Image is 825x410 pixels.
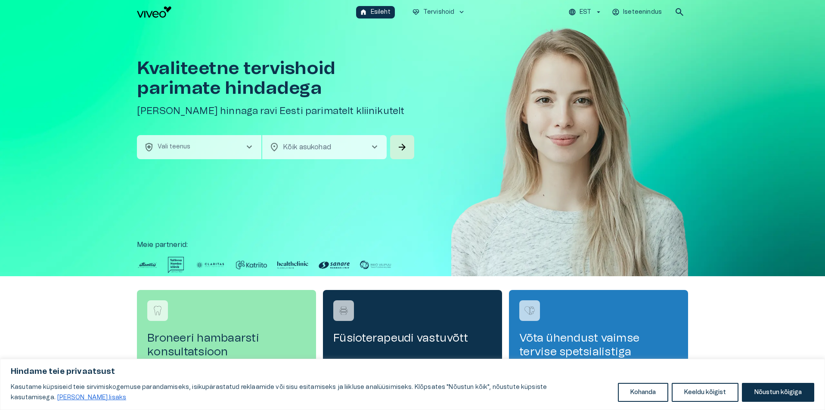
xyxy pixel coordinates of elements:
[390,135,414,159] button: Search
[356,6,395,18] button: homeEsileht
[168,257,184,273] img: Partner logo
[277,257,308,273] img: Partner logo
[158,142,191,151] p: Vali teenus
[360,257,391,273] img: Partner logo
[742,383,814,402] button: Nõustun kõigiga
[269,142,279,152] span: location_on
[567,6,604,18] button: EST
[580,8,591,17] p: EST
[11,382,611,403] p: Kasutame küpsiseid teie sirvimiskogemuse parandamiseks, isikupärastatud reklaamide või sisu esita...
[371,8,391,17] p: Esileht
[57,394,127,401] a: Loe lisaks
[611,6,664,18] button: Iseteenindus
[195,257,226,273] img: Partner logo
[674,7,685,17] span: search
[244,142,254,152] span: chevron_right
[319,257,350,273] img: Partner logo
[323,290,502,369] a: Navigate to service booking
[11,367,814,377] p: Hindame teie privaatsust
[337,304,350,317] img: Füsioterapeudi vastuvõtt logo
[147,331,306,359] h4: Broneeri hambaarsti konsultatsioon
[409,6,469,18] button: ecg_heartTervishoidkeyboard_arrow_down
[519,331,678,359] h4: Võta ühendust vaimse tervise spetsialistiga
[144,142,154,152] span: health_and_safety
[672,383,738,402] button: Keeldu kõigist
[369,142,380,152] span: chevron_right
[509,290,688,369] a: Navigate to service booking
[451,24,688,302] img: Woman smiling
[137,6,171,18] img: Viveo logo
[137,6,353,18] a: Navigate to homepage
[412,8,420,16] span: ecg_heart
[137,240,688,250] p: Meie partnerid :
[236,257,267,273] img: Partner logo
[137,257,158,273] img: Partner logo
[360,8,367,16] span: home
[137,290,316,369] a: Navigate to service booking
[137,135,261,159] button: health_and_safetyVali teenuschevron_right
[618,383,668,402] button: Kohanda
[333,331,492,345] h4: Füsioterapeudi vastuvõtt
[151,304,164,317] img: Broneeri hambaarsti konsultatsioon logo
[397,142,407,152] span: arrow_forward
[523,304,536,317] img: Võta ühendust vaimse tervise spetsialistiga logo
[423,8,455,17] p: Tervishoid
[137,105,416,117] h5: [PERSON_NAME] hinnaga ravi Eesti parimatelt kliinikutelt
[458,8,465,16] span: keyboard_arrow_down
[671,3,688,21] button: open search modal
[283,142,356,152] p: Kõik asukohad
[623,8,662,17] p: Iseteenindus
[137,59,416,98] h1: Kvaliteetne tervishoid parimate hindadega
